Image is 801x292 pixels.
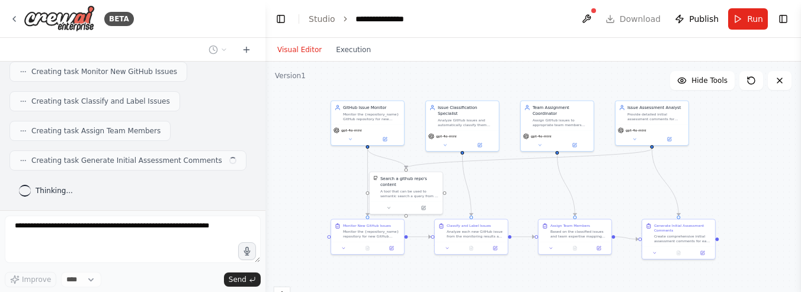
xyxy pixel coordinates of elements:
[436,134,457,139] span: gpt-4o-mini
[626,128,646,133] span: gpt-4o-mini
[403,149,655,168] g: Edge from a84ac80d-16bb-427e-bd08-a70545307e35 to 59412e86-1ce9-48f9-a23b-89170c9f365a
[728,8,768,30] button: Run
[24,5,95,32] img: Logo
[654,234,712,243] div: Create comprehensive initial assessment comments for each GitHub issue. For bug reports, provide ...
[562,245,587,252] button: No output available
[270,43,329,57] button: Visual Editor
[589,245,609,252] button: Open in side panel
[533,105,590,117] div: Team Assignment Coordinator
[654,223,712,233] div: Generate Initial Assessment Comments
[463,142,496,149] button: Open in side panel
[229,275,246,284] span: Send
[343,223,391,228] div: Monitor New GitHub Issues
[747,13,763,25] span: Run
[380,189,439,198] div: A tool that can be used to semantic search a query from a github repo's content. This is not the ...
[691,76,728,85] span: Hide Tools
[670,8,723,30] button: Publish
[31,97,170,106] span: Creating task Classify and Label Issues
[438,105,495,117] div: Issue Classification Specialist
[775,11,792,27] button: Show right sidebar
[273,11,289,27] button: Hide left sidebar
[408,234,431,240] g: Edge from 791194b6-7a3a-4bfd-901f-c739aa79906c to aed941c6-da6e-4e12-9b75-8b3962522623
[558,142,591,149] button: Open in side panel
[31,67,177,76] span: Creating task Monitor New GitHub Issues
[550,223,590,228] div: Assign Team Members
[31,156,222,165] span: Creating task Generate Initial Assessment Comments
[329,43,378,57] button: Execution
[425,101,499,152] div: Issue Classification SpecialistAnalyze GitHub issues and automatically classify them with appropr...
[447,223,491,228] div: Classify and Label Issues
[520,101,594,152] div: Team Assignment CoordinatorAssign GitHub issues to appropriate team members based on their expert...
[459,245,483,252] button: No output available
[550,229,608,239] div: Based on the classified issues and team expertise mapping for {team_members}, assign appropriate ...
[373,176,378,181] img: GithubSearchTool
[511,234,534,240] g: Edge from aed941c6-da6e-4e12-9b75-8b3962522623 to 5da8cf10-05aa-416d-ac74-994cfab653a4
[343,112,400,121] div: Monitor the {repository_name} GitHub repository for new issues and fetch their details including ...
[343,229,400,239] div: Monitor the {repository_name} repository for new GitHub issues. Fetch and compile details of new ...
[380,176,439,188] div: Search a github repo's content
[331,101,405,146] div: GitHub Issue MonitorMonitor the {repository_name} GitHub repository for new issues and fetch thei...
[237,43,256,57] button: Start a new chat
[693,249,713,256] button: Open in side panel
[331,219,405,255] div: Monitor New GitHub IssuesMonitor the {repository_name} repository for new GitHub issues. Fetch an...
[238,242,256,260] button: Click to speak your automation idea
[309,13,416,25] nav: breadcrumb
[224,272,261,287] button: Send
[627,112,685,121] div: Provide detailed initial assessment comments for GitHub issues including reproduction steps for b...
[533,118,590,127] div: Assign GitHub issues to appropriate team members based on their expertise areas, workload, and th...
[364,149,370,216] g: Edge from 526053ee-5719-44c4-9b76-76bf455615b7 to 791194b6-7a3a-4bfd-901f-c739aa79906c
[689,13,719,25] span: Publish
[343,105,400,111] div: GitHub Issue Monitor
[652,136,686,143] button: Open in side panel
[31,126,161,136] span: Creating task Assign Team Members
[275,71,306,81] div: Version 1
[406,204,440,211] button: Open in side panel
[355,245,380,252] button: No output available
[369,172,443,215] div: GithubSearchToolSearch a github repo's contentA tool that can be used to semantic search a query ...
[382,245,402,252] button: Open in side panel
[341,128,362,133] span: gpt-4o-mini
[554,155,578,216] g: Edge from 56ad9564-888a-4e8e-8961-2083357081b6 to 5da8cf10-05aa-416d-ac74-994cfab653a4
[22,275,51,284] span: Improve
[438,118,495,127] div: Analyze GitHub issues and automatically classify them with appropriate labels (bug, feature reque...
[364,149,409,168] g: Edge from 526053ee-5719-44c4-9b76-76bf455615b7 to 59412e86-1ce9-48f9-a23b-89170c9f365a
[36,186,73,195] span: Thinking...
[538,219,612,255] div: Assign Team MembersBased on the classified issues and team expertise mapping for {team_members}, ...
[615,234,638,242] g: Edge from 5da8cf10-05aa-416d-ac74-994cfab653a4 to efbb2e1c-29b9-4240-bd16-764c4bb67557
[434,219,508,255] div: Classify and Label IssuesAnalyze each new GitHub issue from the monitoring results and automatica...
[5,272,56,287] button: Improve
[459,155,474,216] g: Edge from 0d129103-b5f4-4578-b05f-f923b33499d8 to aed941c6-da6e-4e12-9b75-8b3962522623
[649,149,681,216] g: Edge from a84ac80d-16bb-427e-bd08-a70545307e35 to efbb2e1c-29b9-4240-bd16-764c4bb67557
[642,219,716,260] div: Generate Initial Assessment CommentsCreate comprehensive initial assessment comments for each Git...
[670,71,735,90] button: Hide Tools
[485,245,505,252] button: Open in side panel
[666,249,691,256] button: No output available
[447,229,504,239] div: Analyze each new GitHub issue from the monitoring results and automatically classify them with ap...
[104,12,134,26] div: BETA
[204,43,232,57] button: Switch to previous chat
[309,14,335,24] a: Studio
[531,134,552,139] span: gpt-4o-mini
[627,105,685,111] div: Issue Assessment Analyst
[368,136,402,143] button: Open in side panel
[615,101,689,146] div: Issue Assessment AnalystProvide detailed initial assessment comments for GitHub issues including ...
